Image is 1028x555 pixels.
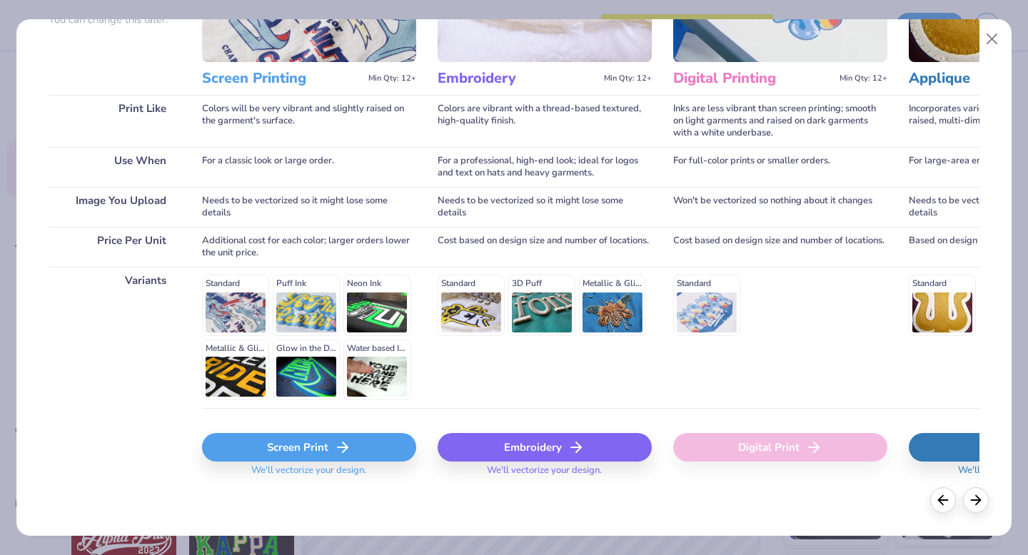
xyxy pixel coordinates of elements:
[673,433,887,462] div: Digital Print
[673,147,887,187] div: For full-color prints or smaller orders.
[202,147,416,187] div: For a classic look or large order.
[438,69,598,88] h3: Embroidery
[673,227,887,267] div: Cost based on design size and number of locations.
[202,69,363,88] h3: Screen Printing
[438,433,652,462] div: Embroidery
[49,147,181,187] div: Use When
[438,95,652,147] div: Colors are vibrant with a thread-based textured, high-quality finish.
[202,433,416,462] div: Screen Print
[368,73,416,83] span: Min Qty: 12+
[840,73,887,83] span: Min Qty: 12+
[979,26,1006,53] button: Close
[49,267,181,408] div: Variants
[673,95,887,147] div: Inks are less vibrant than screen printing; smooth on light garments and raised on dark garments ...
[202,187,416,227] div: Needs to be vectorized so it might lose some details
[481,464,608,485] span: We'll vectorize your design.
[49,95,181,147] div: Print Like
[49,227,181,267] div: Price Per Unit
[49,14,181,26] p: You can change this later.
[438,227,652,267] div: Cost based on design size and number of locations.
[202,227,416,267] div: Additional cost for each color; larger orders lower the unit price.
[604,73,652,83] span: Min Qty: 12+
[673,69,834,88] h3: Digital Printing
[438,187,652,227] div: Needs to be vectorized so it might lose some details
[246,464,372,485] span: We'll vectorize your design.
[202,95,416,147] div: Colors will be very vibrant and slightly raised on the garment's surface.
[49,187,181,227] div: Image You Upload
[438,147,652,187] div: For a professional, high-end look; ideal for logos and text on hats and heavy garments.
[673,187,887,227] div: Won't be vectorized so nothing about it changes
